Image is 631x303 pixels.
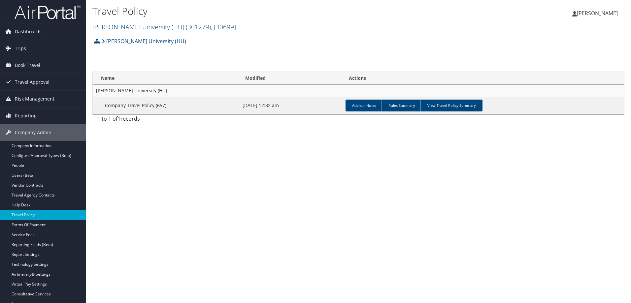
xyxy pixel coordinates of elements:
span: 1 [117,115,120,122]
span: , [ 30699 ] [211,22,236,31]
a: [PERSON_NAME] University (HU) [92,22,236,31]
span: ( 301279 ) [186,22,211,31]
td: [PERSON_NAME] University (HU) [93,85,624,97]
a: View Travel Policy Summary [420,100,482,111]
a: [PERSON_NAME] University (HU) [102,35,186,48]
span: Risk Management [15,91,54,107]
h1: Travel Policy [92,4,447,18]
th: Modified: activate to sort column ascending [239,72,343,85]
td: [DATE] 12:32 am [239,97,343,114]
div: 1 to 1 of records [97,115,220,126]
img: airportal-logo.png [15,4,81,20]
span: Reporting [15,107,37,124]
span: Dashboards [15,23,42,40]
span: Company Admin [15,124,51,141]
a: Advisor Notes [346,100,383,111]
span: Book Travel [15,57,40,74]
a: Rules Summary [382,100,422,111]
th: Actions [343,72,624,85]
td: Company Travel Policy (657) [93,97,239,114]
a: [PERSON_NAME] [572,3,624,23]
span: [PERSON_NAME] [577,10,618,17]
span: Trips [15,40,26,57]
th: Name: activate to sort column ascending [93,72,239,85]
span: Travel Approval [15,74,50,90]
